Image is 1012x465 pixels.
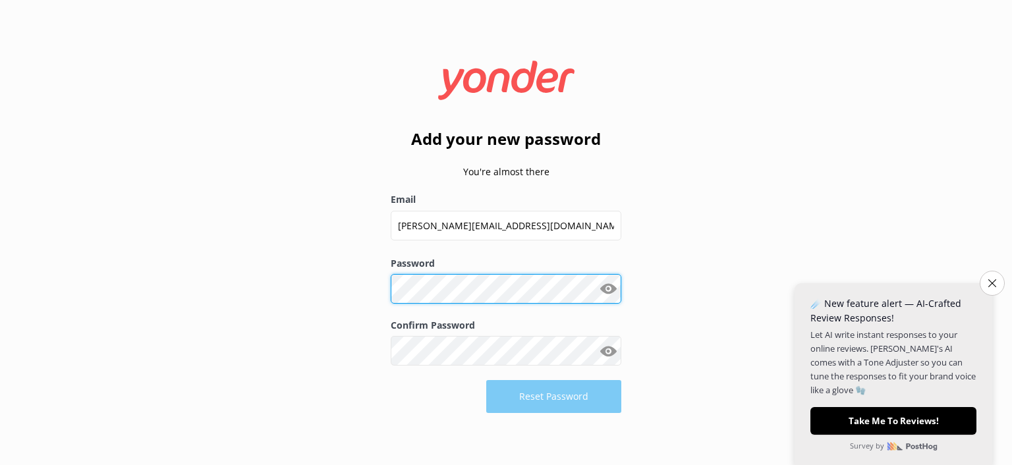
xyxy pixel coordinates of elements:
button: Show password [595,276,621,302]
p: You're almost there [391,165,621,179]
h2: Add your new password [391,126,621,151]
label: Password [391,256,621,271]
button: Show password [595,338,621,364]
label: Confirm Password [391,318,621,333]
input: user@emailaddress.com [391,211,621,240]
label: Email [391,192,621,207]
